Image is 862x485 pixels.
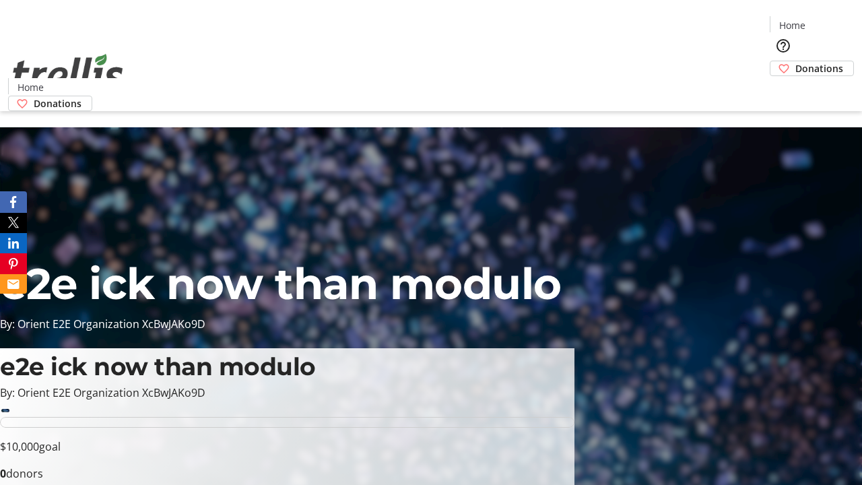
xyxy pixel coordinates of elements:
[8,39,128,106] img: Orient E2E Organization XcBwJAKo9D's Logo
[34,96,81,110] span: Donations
[18,80,44,94] span: Home
[779,18,805,32] span: Home
[770,61,854,76] a: Donations
[770,76,797,103] button: Cart
[795,61,843,75] span: Donations
[770,32,797,59] button: Help
[8,96,92,111] a: Donations
[9,80,52,94] a: Home
[770,18,814,32] a: Home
